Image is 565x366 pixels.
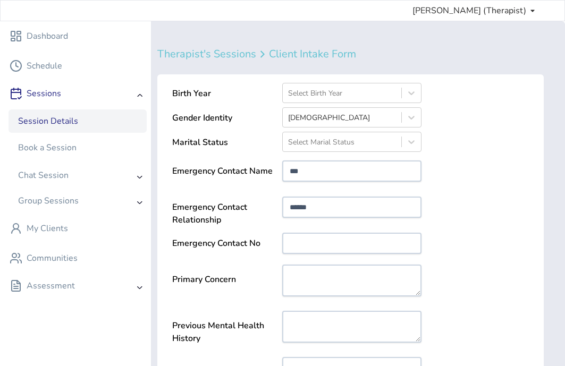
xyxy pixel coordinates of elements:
div: Group Sessions [18,195,79,206]
div: Emergency Contact Name [172,165,282,197]
img: angle-right.svg [137,176,143,179]
img: angle-right.svg [137,94,143,97]
div: Marital Status [172,136,282,156]
div: Emergency Contact Relationship [172,201,282,233]
div: Dashboard [27,30,68,42]
div: Sessions [10,88,61,99]
div: Emergency Contact No [172,237,282,269]
div: Primary Concern [172,273,282,315]
span: [PERSON_NAME] (Therapist) [412,4,526,17]
img: angle-right.svg [137,201,143,205]
div: Assessment [10,280,75,291]
div: Book a Session [18,141,77,154]
img: angle-right.svg [137,286,143,290]
a: Therapist's Sessions [157,47,256,62]
div: Schedule [27,59,62,72]
div: Communities [27,252,78,265]
div: Previous Mental Health History [172,319,282,361]
div: My Clients [27,222,68,235]
div: Chat Session [18,170,69,181]
div: Gender Identity [172,112,282,132]
div: Session Details [18,115,78,127]
div: Birth Year [172,87,282,107]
